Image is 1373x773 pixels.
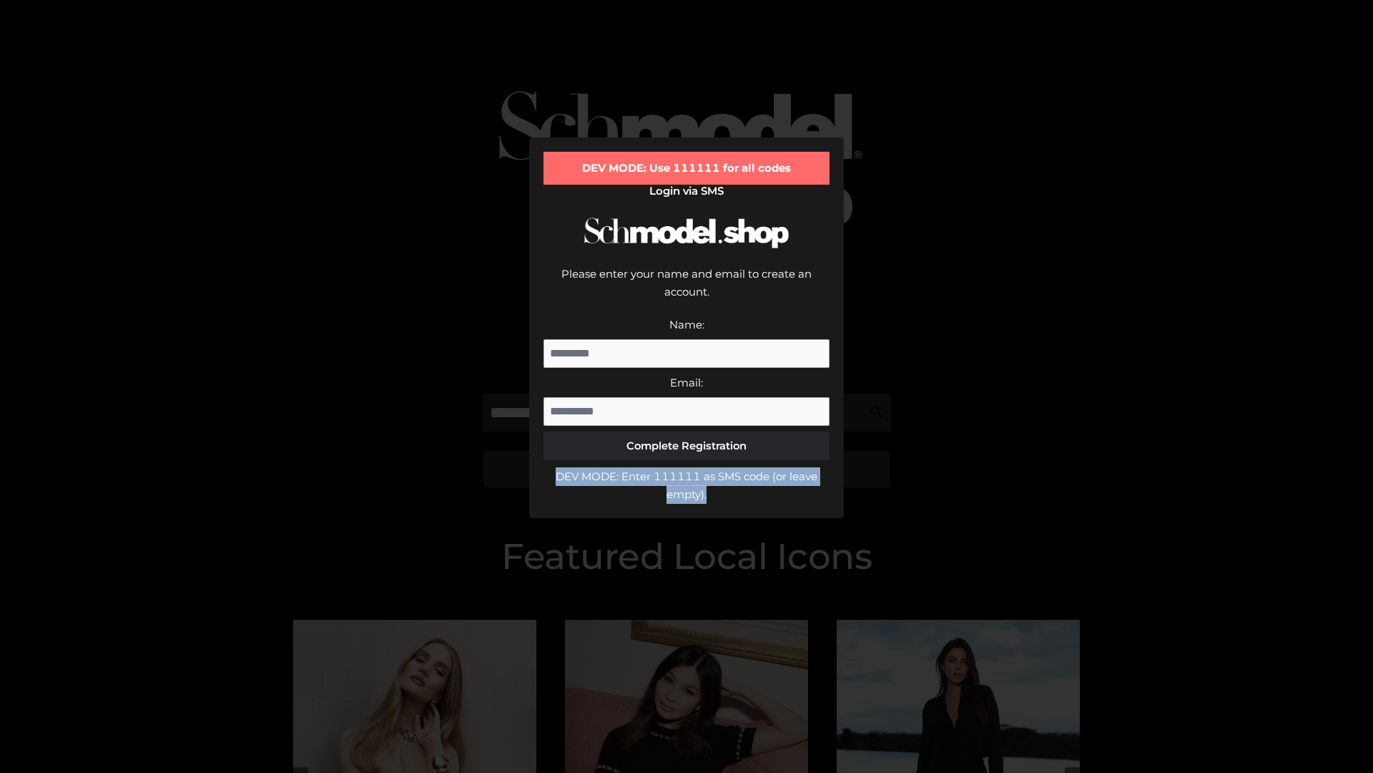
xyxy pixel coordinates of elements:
h2: Login via SMS [543,185,830,198]
label: Email: [670,376,703,389]
div: DEV MODE: Enter 111111 as SMS code (or leave empty). [543,467,830,504]
label: Name: [669,318,704,331]
button: Complete Registration [543,432,830,460]
div: DEV MODE: Use 111111 for all codes [543,152,830,185]
img: Schmodel Logo [579,205,794,261]
div: Please enter your name and email to create an account. [543,265,830,316]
